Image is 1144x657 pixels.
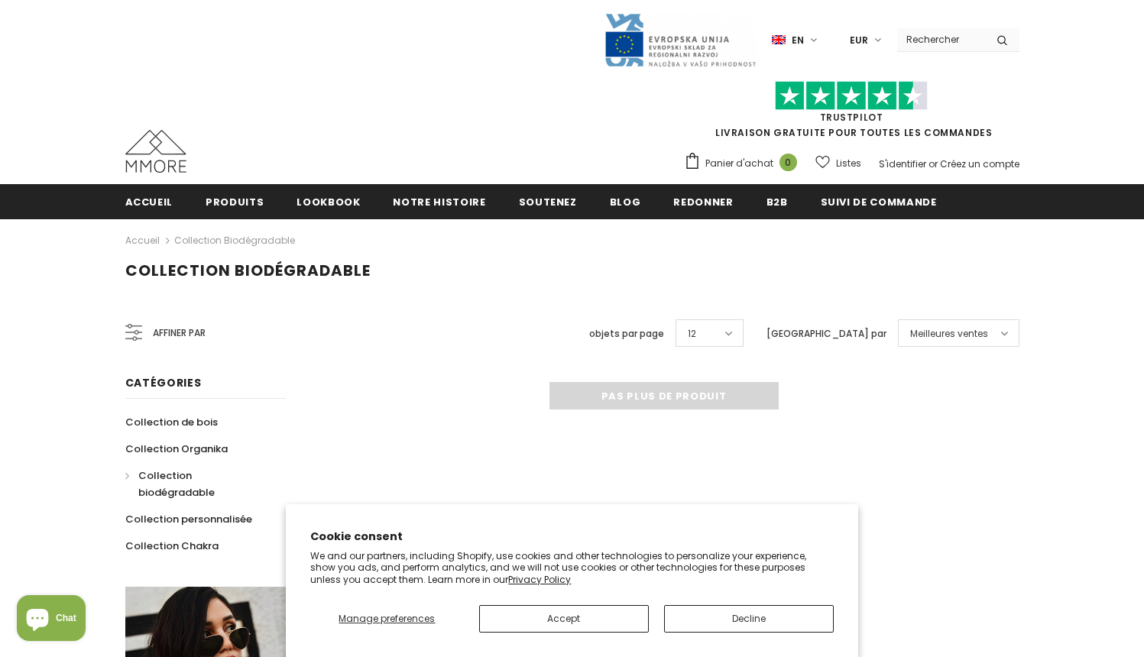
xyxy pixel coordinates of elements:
[928,157,938,170] span: or
[836,156,861,171] span: Listes
[125,375,202,390] span: Catégories
[138,468,215,500] span: Collection biodégradable
[664,605,834,633] button: Decline
[688,326,696,341] span: 12
[604,33,757,46] a: Javni Razpis
[479,605,649,633] button: Accept
[879,157,926,170] a: S'identifier
[821,195,937,209] span: Suivi de commande
[673,195,733,209] span: Redonner
[910,326,988,341] span: Meilleures ventes
[310,529,834,545] h2: Cookie consent
[125,539,219,553] span: Collection Chakra
[125,195,173,209] span: Accueil
[610,195,641,209] span: Blog
[125,506,252,532] a: Collection personnalisée
[174,234,295,247] a: Collection biodégradable
[820,111,883,124] a: TrustPilot
[125,435,228,462] a: Collection Organika
[684,152,805,175] a: Panier d'achat 0
[705,156,773,171] span: Panier d'achat
[125,532,219,559] a: Collection Chakra
[310,605,463,633] button: Manage preferences
[339,612,435,625] span: Manage preferences
[604,12,757,68] img: Javni Razpis
[310,550,834,586] p: We and our partners, including Shopify, use cookies and other technologies to personalize your ex...
[206,195,264,209] span: Produits
[125,442,228,456] span: Collection Organika
[766,184,788,218] a: B2B
[519,184,577,218] a: soutenez
[125,415,218,429] span: Collection de bois
[766,195,788,209] span: B2B
[125,231,160,250] a: Accueil
[153,325,206,341] span: Affiner par
[775,81,928,111] img: Faites confiance aux étoiles pilotes
[297,195,360,209] span: Lookbook
[125,512,252,526] span: Collection personnalisée
[206,184,264,218] a: Produits
[125,130,186,173] img: Cas MMORE
[12,595,90,645] inbox-online-store-chat: Shopify online store chat
[125,462,269,506] a: Collection biodégradable
[684,88,1019,139] span: LIVRAISON GRATUITE POUR TOUTES LES COMMANDES
[589,326,664,341] label: objets par page
[610,184,641,218] a: Blog
[125,260,371,281] span: Collection biodégradable
[673,184,733,218] a: Redonner
[792,33,804,48] span: en
[125,184,173,218] a: Accueil
[393,184,485,218] a: Notre histoire
[821,184,937,218] a: Suivi de commande
[779,154,797,171] span: 0
[772,34,786,47] img: i-lang-1.png
[297,184,360,218] a: Lookbook
[393,195,485,209] span: Notre histoire
[897,28,985,50] input: Search Site
[125,409,218,435] a: Collection de bois
[519,195,577,209] span: soutenez
[766,326,886,341] label: [GEOGRAPHIC_DATA] par
[850,33,868,48] span: EUR
[815,150,861,176] a: Listes
[940,157,1019,170] a: Créez un compte
[508,573,571,586] a: Privacy Policy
